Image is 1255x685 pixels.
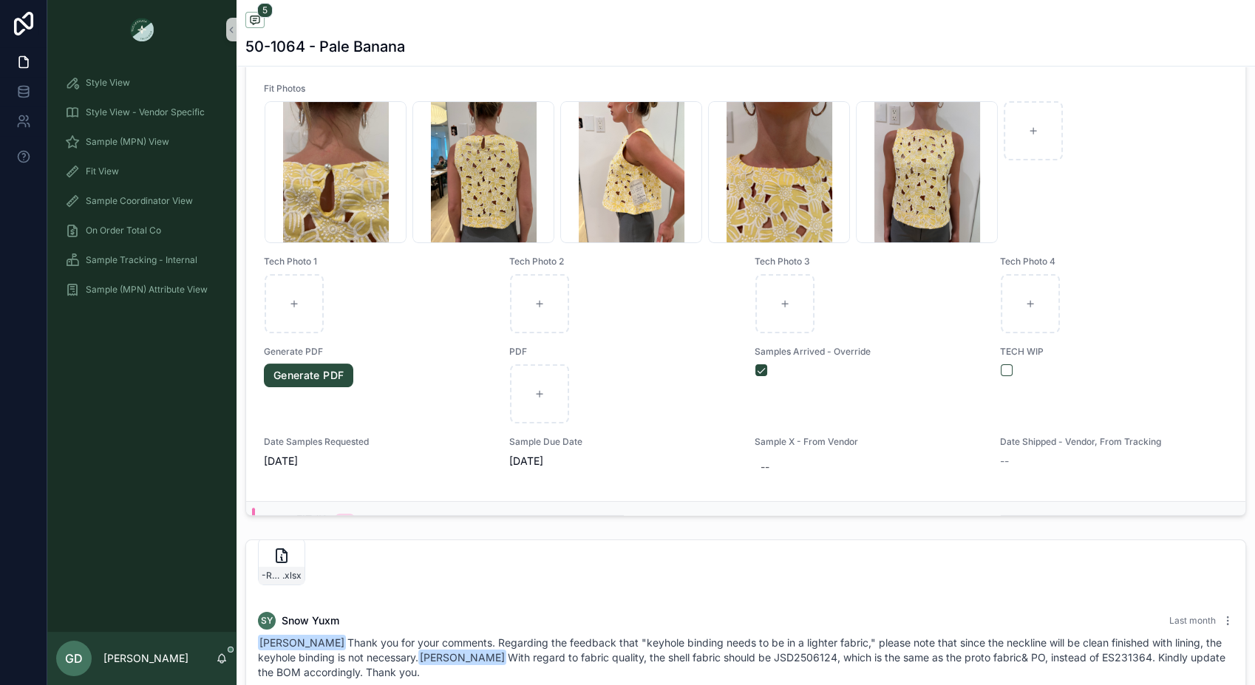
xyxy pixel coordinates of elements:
[257,3,273,18] span: 5
[56,129,228,155] a: Sample (MPN) View
[755,346,982,358] span: Samples Arrived - Override
[509,346,737,358] span: PDF
[1000,436,1228,448] span: Date Shipped - Vendor, From Tracking
[245,36,405,57] h1: 50-1064 - Pale Banana
[262,570,282,582] span: -R26_50-1064E-SHELL-TOP-VANWELL_PROTO_[DATE]
[418,650,506,665] span: [PERSON_NAME]
[103,651,188,666] p: [PERSON_NAME]
[130,18,154,41] img: App logo
[258,635,1234,680] div: Thank you for your comments. Regarding the feedback that "keyhole binding needs to be in a lighte...
[56,217,228,244] a: On Order Total Co
[56,99,228,126] a: Style View - Vendor Specific
[258,635,346,650] span: [PERSON_NAME]
[1000,454,1009,468] span: --
[245,12,265,30] button: 5
[56,276,228,303] a: Sample (MPN) Attribute View
[755,256,982,267] span: Tech Photo 3
[86,166,119,177] span: Fit View
[264,83,1228,95] span: Fit Photos
[1000,346,1228,358] span: TECH WIP
[86,284,208,296] span: Sample (MPN) Attribute View
[86,254,197,266] span: Sample Tracking - Internal
[761,460,769,474] div: --
[56,247,228,273] a: Sample Tracking - Internal
[264,346,492,358] span: Generate PDF
[264,256,492,267] span: Tech Photo 1
[65,650,83,667] span: GD
[343,514,347,525] div: 1
[86,77,130,89] span: Style View
[264,454,492,468] span: [DATE]
[509,436,737,448] span: Sample Due Date
[47,59,237,632] div: scrollable content
[509,256,737,267] span: Tech Photo 2
[86,195,193,207] span: Sample Coordinator View
[56,69,228,96] a: Style View
[56,158,228,185] a: Fit View
[261,615,273,627] span: SY
[264,436,492,448] span: Date Samples Requested
[1169,615,1216,626] span: Last month
[282,613,339,628] span: Snow Yuxm
[86,106,205,118] span: Style View - Vendor Specific
[282,570,302,582] span: .xlsx
[296,512,328,527] span: Fit #2
[56,188,228,214] a: Sample Coordinator View
[509,454,737,468] span: [DATE]
[755,436,982,448] span: Sample X - From Vendor
[264,364,353,387] a: Generate PDF
[86,136,169,148] span: Sample (MPN) View
[1000,256,1228,267] span: Tech Photo 4
[86,225,161,236] span: On Order Total Co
